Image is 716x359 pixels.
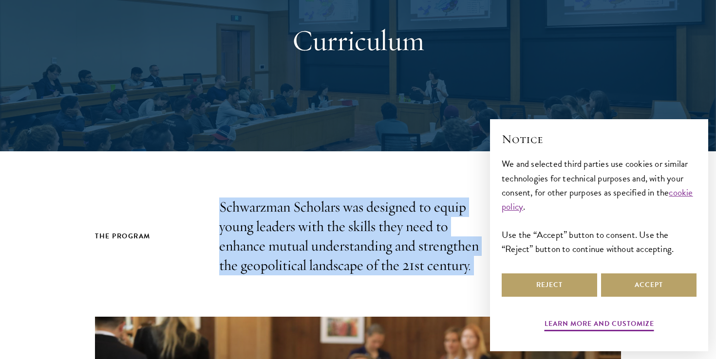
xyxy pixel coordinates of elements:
[219,197,497,275] p: Schwarzman Scholars was designed to equip young leaders with the skills they need to enhance mutu...
[502,131,697,147] h2: Notice
[601,273,697,297] button: Accept
[545,318,654,333] button: Learn more and customize
[95,230,200,242] h2: The Program
[502,185,693,214] a: cookie policy
[502,157,697,255] div: We and selected third parties use cookies or similar technologies for technical purposes and, wit...
[190,23,526,58] h1: Curriculum
[502,273,597,297] button: Reject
